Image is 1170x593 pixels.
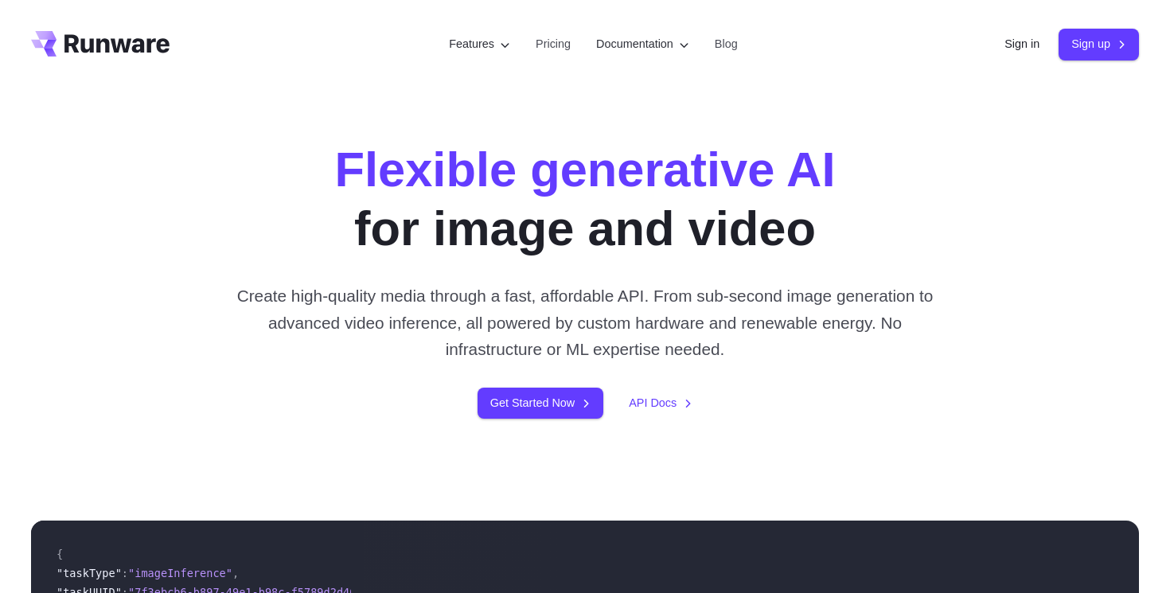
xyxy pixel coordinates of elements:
a: Sign in [1004,35,1039,53]
label: Features [449,35,510,53]
span: "imageInference" [128,567,232,579]
a: Go to / [31,31,170,57]
a: Blog [715,35,738,53]
h1: for image and video [335,140,836,257]
span: : [122,567,128,579]
a: Get Started Now [478,388,603,419]
span: , [232,567,239,579]
span: { [57,548,63,560]
p: Create high-quality media through a fast, affordable API. From sub-second image generation to adv... [231,283,940,362]
a: API Docs [629,394,692,412]
label: Documentation [596,35,689,53]
span: "taskType" [57,567,122,579]
a: Sign up [1059,29,1139,60]
a: Pricing [536,35,571,53]
strong: Flexible generative AI [335,142,836,197]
